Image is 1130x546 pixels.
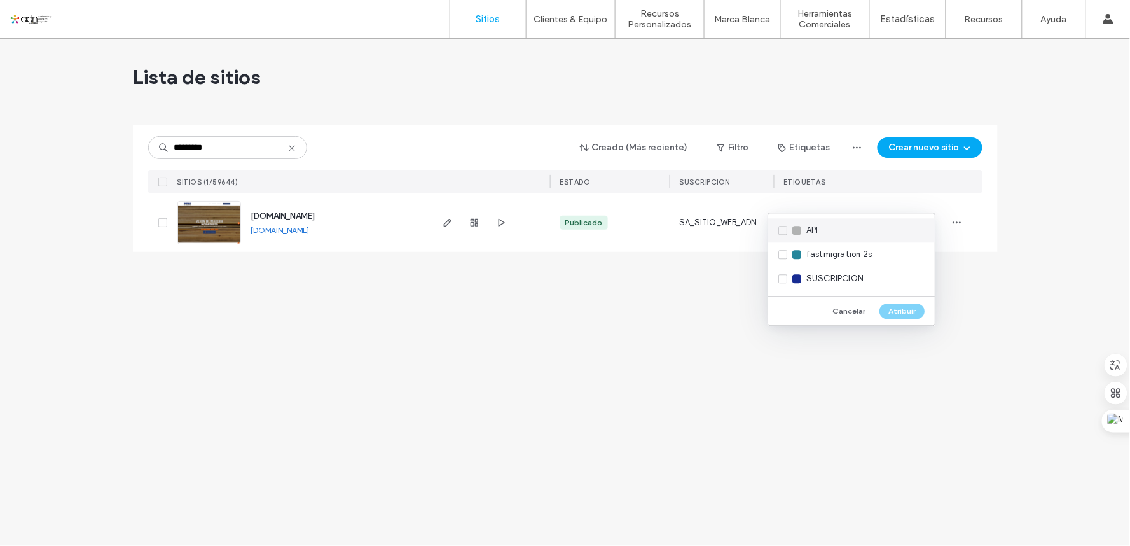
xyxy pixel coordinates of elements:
span: SA_SITIO_WEB_ADN [680,216,757,229]
label: Recursos [965,14,1003,25]
span: SUSCRIPCION [806,272,864,285]
a: [DOMAIN_NAME] [251,211,315,221]
span: ESTADO [560,178,591,186]
label: Sitios [476,13,500,25]
button: Filtro [705,137,762,158]
button: Etiquetas [767,137,842,158]
label: Estadísticas [881,13,935,25]
button: Creado (Más reciente) [569,137,699,158]
label: Clientes & Equipo [534,14,608,25]
span: Lista de sitios [133,64,261,90]
div: Publicado [565,217,603,228]
span: Ayuda [27,9,62,20]
button: Crear nuevo sitio [878,137,982,158]
span: ETIQUETAS [784,178,827,186]
a: [DOMAIN_NAME] [251,225,310,235]
button: Cancelar [823,304,874,319]
span: API [806,224,818,237]
span: Suscripción [680,178,731,186]
label: Herramientas Comerciales [781,8,869,30]
span: SITIOS (1/59644) [177,178,238,186]
label: Recursos Personalizados [616,8,704,30]
span: fastmigration 2s [806,248,872,261]
label: Ayuda [1041,14,1067,25]
label: Marca Blanca [715,14,771,25]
